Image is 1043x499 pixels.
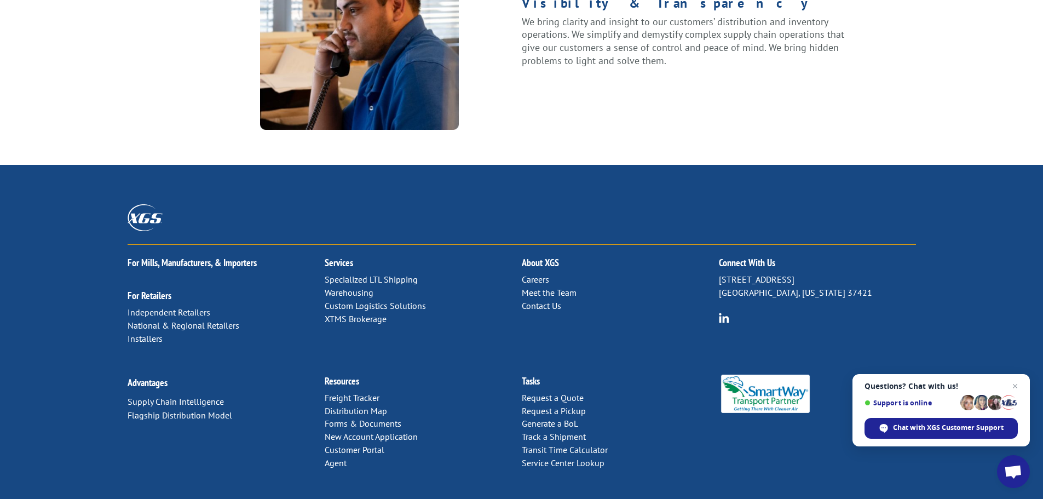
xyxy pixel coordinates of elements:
a: Customer Portal [325,444,384,455]
a: Resources [325,375,359,387]
h2: Tasks [522,376,719,392]
span: Chat with XGS Customer Support [893,423,1004,433]
a: Distribution Map [325,405,387,416]
a: Installers [128,333,163,344]
a: Contact Us [522,300,561,311]
span: Questions? Chat with us! [865,382,1018,391]
a: Specialized LTL Shipping [325,274,418,285]
img: XGS_Logos_ALL_2024_All_White [128,204,163,231]
a: Forms & Documents [325,418,401,429]
a: Request a Quote [522,392,584,403]
a: Advantages [128,376,168,389]
div: Open chat [997,455,1030,488]
a: Freight Tracker [325,392,379,403]
a: For Mills, Manufacturers, & Importers [128,256,257,269]
a: Meet the Team [522,287,577,298]
a: For Retailers [128,289,171,302]
p: We bring clarity and insight to our customers’ distribution and inventory operations. We simplify... [522,15,846,67]
a: Independent Retailers [128,307,210,318]
a: Custom Logistics Solutions [325,300,426,311]
a: New Account Application [325,431,418,442]
a: Warehousing [325,287,373,298]
img: group-6 [719,313,729,323]
a: XTMS Brokerage [325,313,387,324]
a: Generate a BoL [522,418,578,429]
a: Request a Pickup [522,405,586,416]
span: Close chat [1009,380,1022,393]
a: Supply Chain Intelligence [128,396,224,407]
p: [STREET_ADDRESS] [GEOGRAPHIC_DATA], [US_STATE] 37421 [719,273,916,300]
h2: Connect With Us [719,258,916,273]
div: Chat with XGS Customer Support [865,418,1018,439]
a: Agent [325,457,347,468]
a: Careers [522,274,549,285]
a: Service Center Lookup [522,457,604,468]
img: Smartway_Logo [719,375,812,413]
span: Support is online [865,399,956,407]
a: Services [325,256,353,269]
a: About XGS [522,256,559,269]
a: Transit Time Calculator [522,444,608,455]
a: Track a Shipment [522,431,586,442]
a: National & Regional Retailers [128,320,239,331]
a: Flagship Distribution Model [128,410,232,421]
